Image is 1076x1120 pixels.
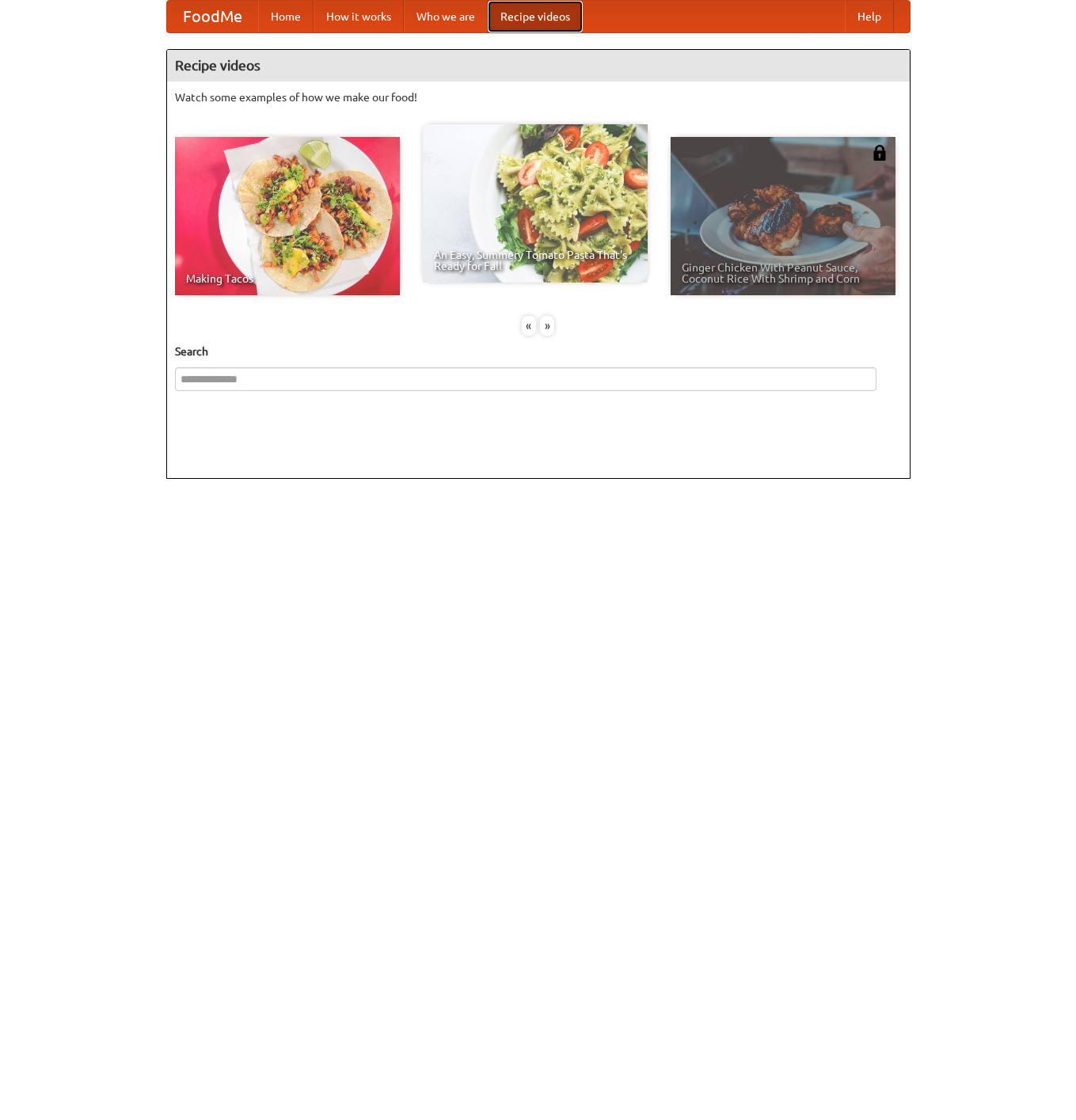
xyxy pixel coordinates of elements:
a: Making Tacos [175,137,400,295]
a: FoodMe [167,1,258,32]
span: Making Tacos [186,273,389,284]
span: An Easy, Summery Tomato Pasta That's Ready for Fall [434,249,637,271]
div: » [540,316,554,336]
a: How it works [314,1,404,32]
img: 483408.png [872,145,888,161]
a: Who we are [404,1,488,32]
a: Help [845,1,894,32]
p: Watch some examples of how we make our food! [175,89,902,105]
a: An Easy, Summery Tomato Pasta That's Ready for Fall [423,124,648,283]
div: « [522,316,536,336]
a: Home [258,1,314,32]
h4: Recipe videos [167,50,910,82]
a: Recipe videos [488,1,583,32]
h5: Search [175,344,902,359]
